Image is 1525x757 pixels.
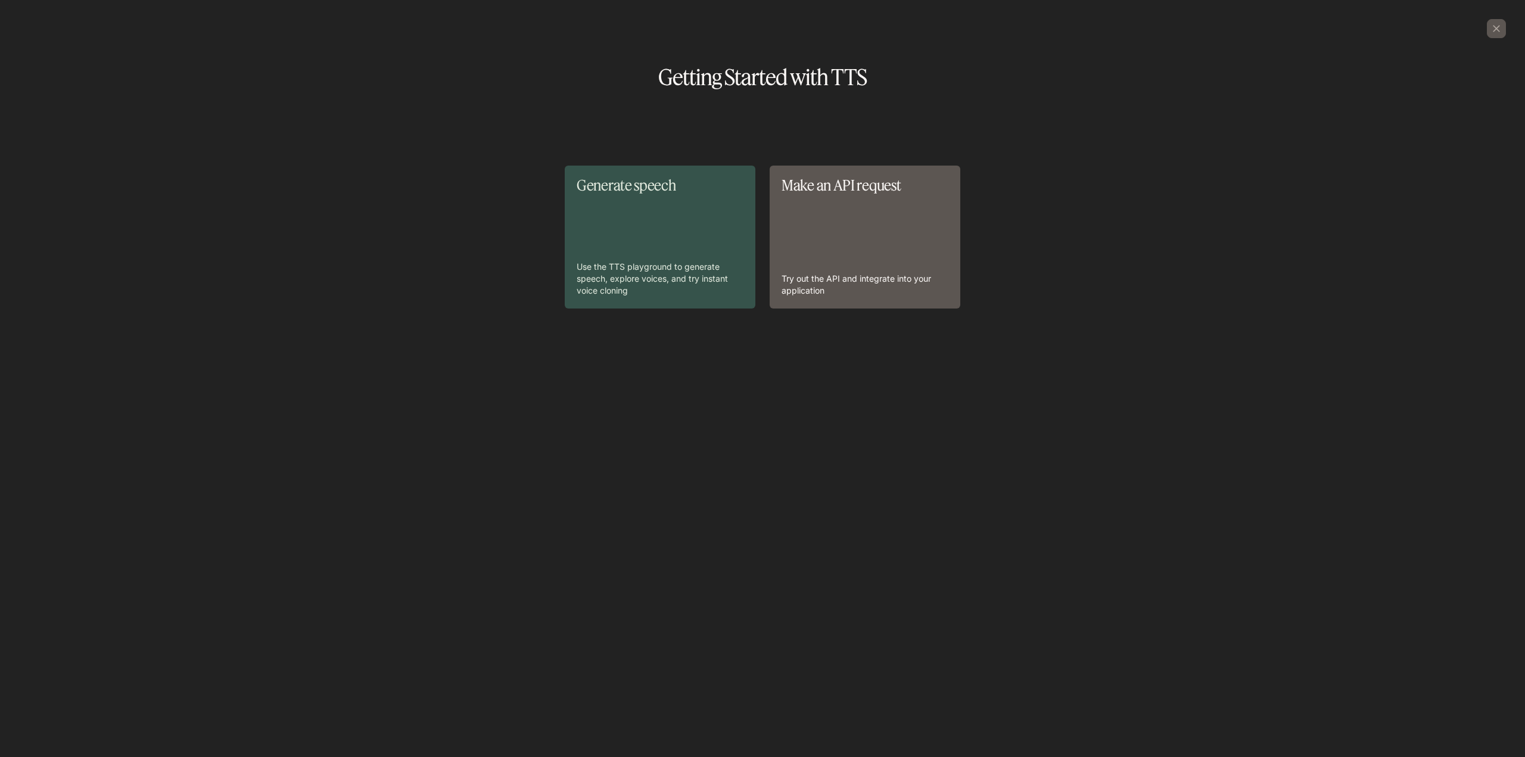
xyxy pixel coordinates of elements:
p: Try out the API and integrate into your application [782,273,948,297]
a: Generate speechUse the TTS playground to generate speech, explore voices, and try instant voice c... [565,166,755,309]
h1: Getting Started with TTS [19,67,1506,88]
p: Use the TTS playground to generate speech, explore voices, and try instant voice cloning [577,261,743,297]
a: Make an API requestTry out the API and integrate into your application [770,166,960,309]
p: Generate speech [577,177,743,193]
p: Make an API request [782,177,948,193]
